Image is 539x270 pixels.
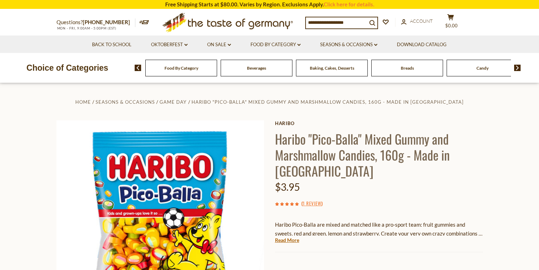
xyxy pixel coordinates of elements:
span: $3.95 [275,181,300,193]
a: Haribo "Pico-Balla" Mixed Gummy and Marshmallow Candies, 160g - Made in [GEOGRAPHIC_DATA] [192,99,464,105]
a: Candy [476,65,489,71]
span: Account [410,18,433,24]
a: 1 Review [303,200,321,207]
a: [PHONE_NUMBER] [83,19,130,25]
a: Click here for details. [324,1,374,7]
a: Game Day [160,99,187,105]
a: Haribo [275,120,483,126]
span: MON - FRI, 9:00AM - 5:00PM (EST) [56,26,117,30]
a: Home [75,99,91,105]
a: Read More [275,237,299,244]
span: $0.00 [445,23,458,28]
a: Seasons & Occasions [320,41,377,49]
a: Beverages [247,65,266,71]
h1: Haribo "Pico-Balla" Mixed Gummy and Marshmallow Candies, 160g - Made in [GEOGRAPHIC_DATA] [275,131,483,179]
a: Seasons & Occasions [96,99,155,105]
p: Questions? [56,18,135,27]
p: Haribo Pico-Balla are mixed and matched like a pro-sport team: fruit gummies and sweets, red and ... [275,220,483,238]
img: previous arrow [135,65,141,71]
a: On Sale [207,41,231,49]
a: Back to School [92,41,131,49]
a: Food By Category [165,65,198,71]
img: next arrow [514,65,521,71]
a: Baking, Cakes, Desserts [310,65,354,71]
a: Account [401,17,433,25]
a: Download Catalog [397,41,447,49]
a: Breads [401,65,414,71]
button: $0.00 [440,14,462,32]
span: ( ) [301,200,323,207]
a: Oktoberfest [151,41,188,49]
a: Food By Category [250,41,301,49]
